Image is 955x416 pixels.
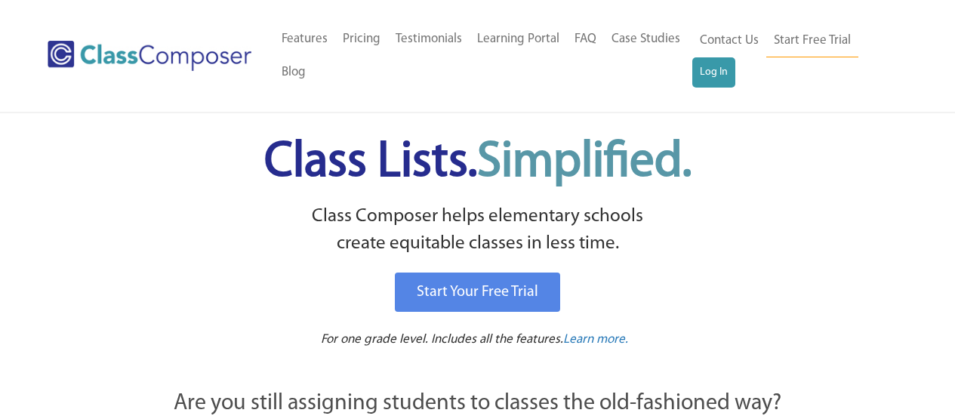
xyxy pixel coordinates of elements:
[692,57,735,88] a: Log In
[567,23,604,56] a: FAQ
[470,23,567,56] a: Learning Portal
[477,138,692,187] span: Simplified.
[274,56,313,89] a: Blog
[274,23,692,89] nav: Header Menu
[321,333,563,346] span: For one grade level. Includes all the features.
[48,41,251,71] img: Class Composer
[604,23,688,56] a: Case Studies
[91,203,865,258] p: Class Composer helps elementary schools create equitable classes in less time.
[388,23,470,56] a: Testimonials
[274,23,335,56] a: Features
[692,24,896,88] nav: Header Menu
[264,138,692,187] span: Class Lists.
[395,273,560,312] a: Start Your Free Trial
[563,331,628,350] a: Learn more.
[766,24,858,58] a: Start Free Trial
[563,333,628,346] span: Learn more.
[417,285,538,300] span: Start Your Free Trial
[335,23,388,56] a: Pricing
[692,24,766,57] a: Contact Us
